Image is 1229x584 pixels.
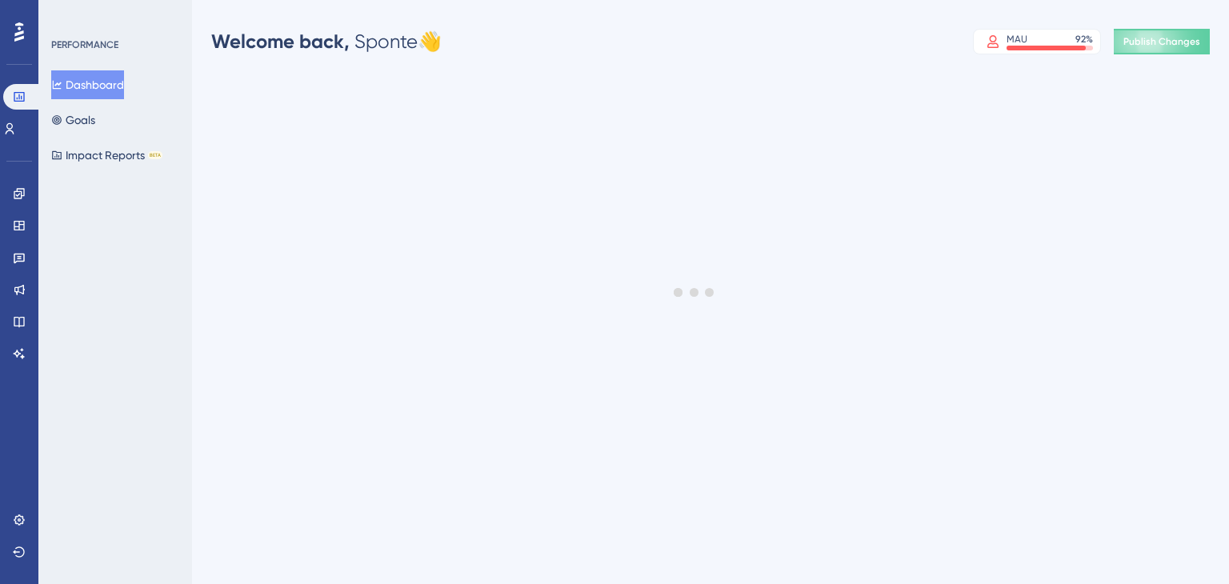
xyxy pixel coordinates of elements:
div: MAU [1007,33,1027,46]
button: Publish Changes [1114,29,1210,54]
button: Impact ReportsBETA [51,141,162,170]
button: Dashboard [51,70,124,99]
div: BETA [148,151,162,159]
div: Sponte 👋 [211,29,442,54]
div: PERFORMANCE [51,38,118,51]
span: Welcome back, [211,30,350,53]
button: Goals [51,106,95,134]
div: 92 % [1075,33,1093,46]
span: Publish Changes [1123,35,1200,48]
